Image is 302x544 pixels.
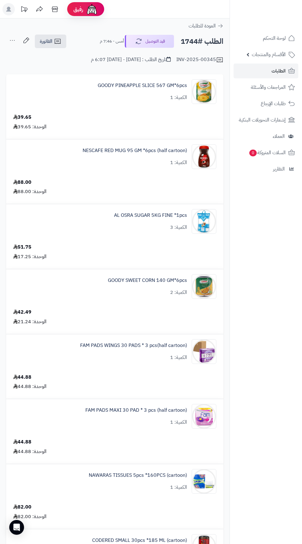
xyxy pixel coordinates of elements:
img: 1747514074-cb32546a-a665-4405-b9de-998bae20-90x90.jpg [192,469,216,494]
h2: الطلب #1744 [181,35,223,48]
img: 1747423766-61DT-v6BUhL._AC_SL1174-90x90.jpg [192,209,216,234]
a: NAWARAS TISSUES 5pcs *160PCS (cartoon) [89,472,187,479]
span: الأقسام والمنتجات [252,50,286,59]
div: 88.00 [13,179,31,186]
small: أمس - 7:46 م [100,38,124,44]
div: الوحدة: 17.25 [13,253,47,260]
div: 82.00 [13,504,31,511]
a: العودة للطلبات [189,22,223,30]
a: GOODY SWEET CORN 140 GM*6pcs [108,277,187,284]
div: 42.49 [13,309,31,316]
a: الفاتورة [35,35,66,48]
a: GOODY PINEAPPLE SLICE 567 GM*6pcs [98,82,187,89]
div: 44.88 [13,374,31,381]
div: الوحدة: 88.00 [13,188,47,195]
div: الكمية: 1 [170,94,187,101]
img: ai-face.png [86,3,98,15]
a: FAM PADS MAXI 30 PAD * 3 pcs (half cartoon) [85,407,187,414]
div: الوحدة: 44.88 [13,383,47,390]
div: الكمية: 3 [170,224,187,231]
a: AL OSRA SUGAR 5KG FINE *1pcs [114,212,187,219]
div: 44.88 [13,439,31,446]
a: لوحة التحكم [234,31,298,46]
span: العودة للطلبات [189,22,216,30]
a: تحديثات المنصة [16,3,32,17]
span: لوحة التحكم [263,34,286,43]
div: الوحدة: 39.65 [13,123,47,130]
div: الكمية: 2 [170,289,187,296]
span: 0 [249,149,257,156]
div: الوحدة: 44.88 [13,448,47,455]
img: 1747421793-718PObT6ARL._AC_SL1500-90x90.jpg [192,144,216,169]
a: NESCAFE RED MUG 95 GM *6pcs (half cartoon) [83,147,187,154]
a: CODERED SMALL 30pcs *185 ML (cartoon) [92,537,187,544]
span: المراجعات والأسئلة [251,83,286,92]
a: الطلبات [234,64,298,78]
img: logo-2.png [260,12,296,25]
img: 1747492862-EPhybLiI14l4Psz3e7Z15G1MaVqxuSoN-90x90.jpg [192,339,216,364]
span: إشعارات التحويلات البنكية [239,116,286,124]
a: إشعارات التحويلات البنكية [234,113,298,127]
span: التقارير [273,165,285,173]
a: FAM PADS WINGS 30 PADS * 3 pcs(half cartoon) [80,342,187,349]
img: 1747281134-614SO18vAeL._AC_SL1374-90x90.jpg [192,79,216,104]
div: 51.75 [13,244,31,251]
a: السلات المتروكة0 [234,145,298,160]
span: الفاتورة [40,38,52,45]
div: Open Intercom Messenger [9,520,24,535]
span: الطلبات [271,67,286,75]
a: طلبات الإرجاع [234,96,298,111]
div: الكمية: 1 [170,484,187,491]
img: 1747493019-61c49e48-7bc7-4eeb-adb8-0174fe32-90x90.jpg [192,404,216,429]
a: التقارير [234,162,298,176]
div: الكمية: 1 [170,354,187,361]
span: طلبات الإرجاع [261,99,286,108]
div: الوحدة: 82.00 [13,513,47,520]
div: الكمية: 1 [170,159,187,166]
span: رفيق [73,6,83,13]
a: المراجعات والأسئلة [234,80,298,95]
div: INV-2025-00345 [176,56,223,64]
button: قيد التوصيل [125,35,174,48]
div: 39.65 [13,114,31,121]
div: تاريخ الطلب : [DATE] - [DATE] 6:07 م [91,56,171,63]
img: 1747451942-6281014000994_1-90x90.jpg [192,274,216,299]
div: الكمية: 1 [170,419,187,426]
span: العملاء [273,132,285,141]
a: العملاء [234,129,298,144]
span: السلات المتروكة [249,148,286,157]
div: الوحدة: 21.24 [13,318,47,325]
